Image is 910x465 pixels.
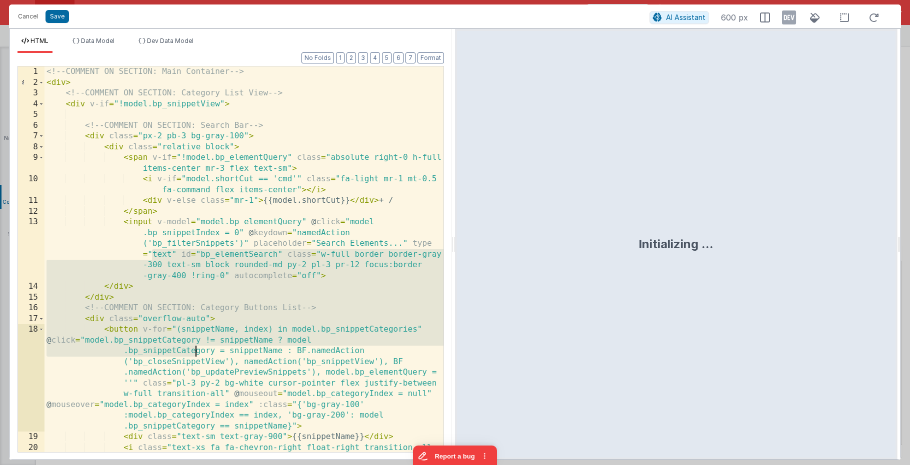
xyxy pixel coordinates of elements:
div: 11 [18,195,44,206]
div: 19 [18,432,44,443]
button: 1 [336,52,344,63]
div: 7 [18,131,44,142]
div: 10 [18,174,44,195]
div: 17 [18,314,44,325]
button: 7 [405,52,415,63]
div: 4 [18,99,44,110]
button: 6 [393,52,403,63]
div: 3 [18,88,44,99]
div: 13 [18,217,44,281]
div: 9 [18,152,44,174]
div: 2 [18,77,44,88]
div: 16 [18,303,44,314]
div: 1 [18,66,44,77]
div: 6 [18,120,44,131]
button: Format [417,52,444,63]
span: HTML [30,37,48,44]
button: 3 [358,52,368,63]
button: 4 [370,52,380,63]
button: Cancel [13,9,43,23]
div: 18 [18,324,44,432]
button: 2 [346,52,356,63]
button: No Folds [301,52,334,63]
span: AI Assistant [666,13,705,21]
div: 15 [18,292,44,303]
button: Save [45,10,69,23]
span: Dev Data Model [147,37,193,44]
div: 8 [18,142,44,153]
div: Initializing ... [638,236,713,252]
span: 600 px [721,11,748,23]
div: 5 [18,109,44,120]
div: 14 [18,281,44,292]
button: AI Assistant [649,11,709,24]
button: 5 [382,52,391,63]
span: Data Model [81,37,114,44]
div: 12 [18,206,44,217]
